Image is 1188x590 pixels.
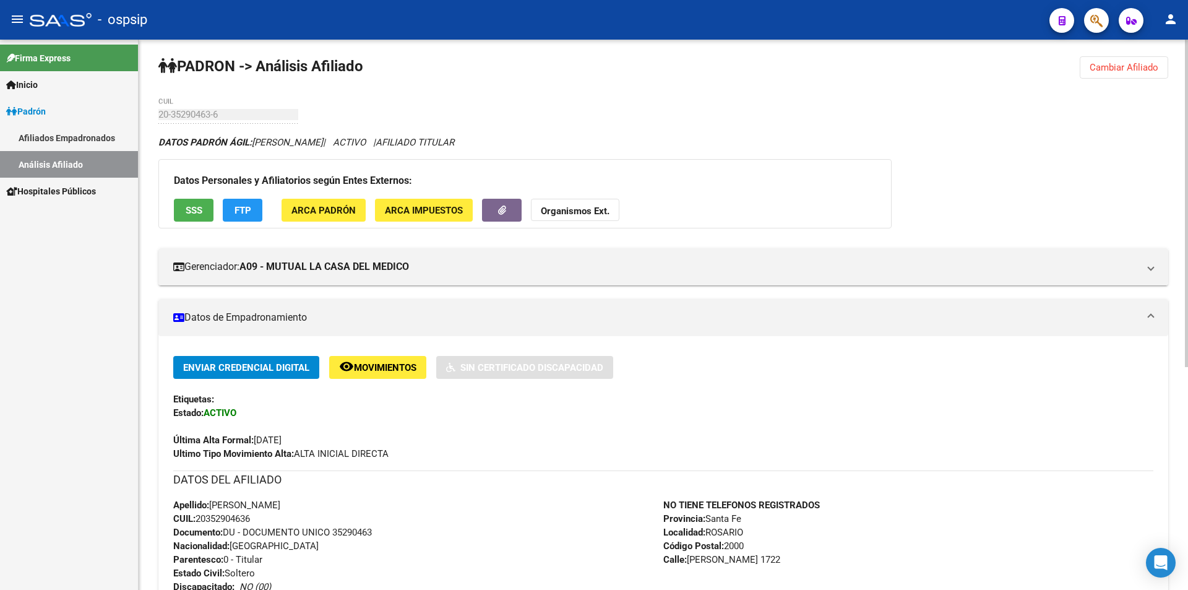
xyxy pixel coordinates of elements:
button: Organismos Ext. [531,199,619,222]
span: Enviar Credencial Digital [183,362,309,373]
i: | ACTIVO | [158,137,454,148]
strong: Código Postal: [663,540,724,552]
span: Cambiar Afiliado [1090,62,1158,73]
span: Hospitales Públicos [6,184,96,198]
strong: Estado Civil: [173,568,225,579]
button: Movimientos [329,356,426,379]
button: Sin Certificado Discapacidad [436,356,613,379]
mat-icon: remove_red_eye [339,359,354,374]
strong: Ultimo Tipo Movimiento Alta: [173,448,294,459]
mat-expansion-panel-header: Gerenciador:A09 - MUTUAL LA CASA DEL MEDICO [158,248,1168,285]
strong: A09 - MUTUAL LA CASA DEL MEDICO [239,260,409,274]
span: 20352904636 [173,513,250,524]
mat-icon: person [1163,12,1178,27]
span: [PERSON_NAME] 1722 [663,554,780,565]
span: [DATE] [173,435,282,446]
strong: Última Alta Formal: [173,435,254,446]
span: DU - DOCUMENTO UNICO 35290463 [173,527,372,538]
mat-panel-title: Datos de Empadronamiento [173,311,1138,324]
h3: DATOS DEL AFILIADO [173,471,1153,488]
span: Inicio [6,78,38,92]
strong: Documento: [173,527,223,538]
span: Sin Certificado Discapacidad [460,362,603,373]
span: ARCA Padrón [291,205,356,216]
span: Firma Express [6,51,71,65]
strong: Calle: [663,554,687,565]
span: [GEOGRAPHIC_DATA] [173,540,319,552]
span: - ospsip [98,6,147,33]
span: 2000 [663,540,744,552]
strong: Etiquetas: [173,394,214,405]
span: Santa Fe [663,513,741,524]
button: FTP [223,199,262,222]
strong: Estado: [173,407,204,419]
button: ARCA Padrón [282,199,366,222]
button: Cambiar Afiliado [1080,56,1168,79]
span: SSS [186,205,202,216]
span: [PERSON_NAME] [173,500,280,511]
button: ARCA Impuestos [375,199,473,222]
mat-expansion-panel-header: Datos de Empadronamiento [158,299,1168,336]
span: Soltero [173,568,255,579]
strong: Apellido: [173,500,209,511]
strong: DATOS PADRÓN ÁGIL: [158,137,252,148]
div: Open Intercom Messenger [1146,548,1176,578]
strong: CUIL: [173,513,196,524]
span: FTP [235,205,251,216]
strong: ACTIVO [204,407,236,419]
span: 0 - Titular [173,554,262,565]
span: ALTA INICIAL DIRECTA [173,448,389,459]
span: Padrón [6,105,46,118]
mat-icon: menu [10,12,25,27]
span: Movimientos [354,362,416,373]
mat-panel-title: Gerenciador: [173,260,1138,274]
span: ARCA Impuestos [385,205,463,216]
strong: NO TIENE TELEFONOS REGISTRADOS [663,500,820,511]
span: AFILIADO TITULAR [376,137,454,148]
span: ROSARIO [663,527,743,538]
button: Enviar Credencial Digital [173,356,319,379]
strong: Organismos Ext. [541,206,609,217]
strong: Localidad: [663,527,705,538]
button: SSS [174,199,213,222]
strong: Provincia: [663,513,705,524]
strong: Nacionalidad: [173,540,230,552]
h3: Datos Personales y Afiliatorios según Entes Externos: [174,172,876,189]
strong: PADRON -> Análisis Afiliado [158,58,363,75]
strong: Parentesco: [173,554,223,565]
span: [PERSON_NAME] [158,137,323,148]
